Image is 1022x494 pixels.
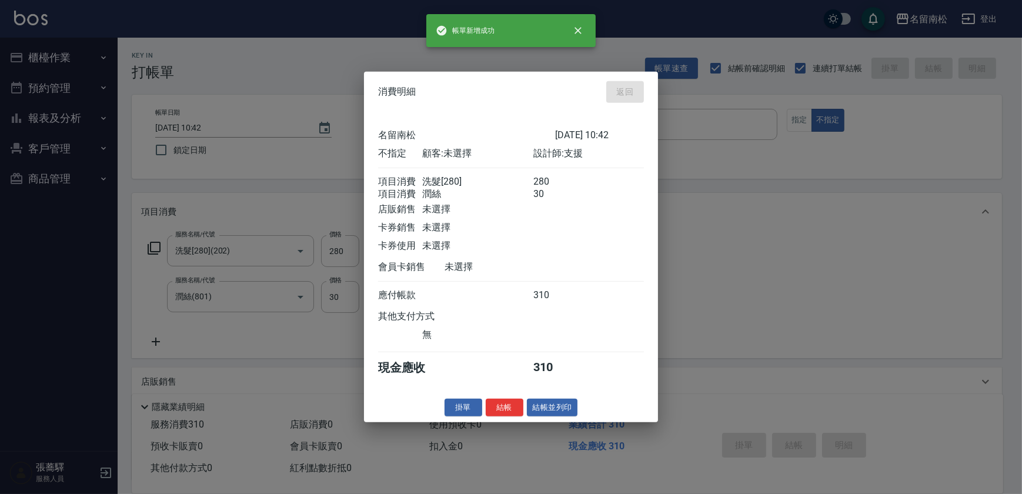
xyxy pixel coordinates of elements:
[378,86,416,98] span: 消費明細
[533,147,644,159] div: 設計師: 支援
[378,261,445,273] div: 會員卡銷售
[378,175,422,188] div: 項目消費
[422,175,533,188] div: 洗髮[280]
[378,147,422,159] div: 不指定
[378,310,467,322] div: 其他支付方式
[555,129,644,141] div: [DATE] 10:42
[445,261,555,273] div: 未選擇
[527,398,578,416] button: 結帳並列印
[533,359,577,375] div: 310
[378,289,422,301] div: 應付帳款
[378,359,445,375] div: 現金應收
[436,25,495,36] span: 帳單新增成功
[378,239,422,252] div: 卡券使用
[378,129,555,141] div: 名留南松
[422,188,533,200] div: 潤絲
[422,239,533,252] div: 未選擇
[422,328,533,341] div: 無
[422,221,533,233] div: 未選擇
[378,203,422,215] div: 店販銷售
[565,18,591,44] button: close
[445,398,482,416] button: 掛單
[486,398,523,416] button: 結帳
[533,175,577,188] div: 280
[378,188,422,200] div: 項目消費
[378,221,422,233] div: 卡券銷售
[533,188,577,200] div: 30
[533,289,577,301] div: 310
[422,147,533,159] div: 顧客: 未選擇
[422,203,533,215] div: 未選擇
